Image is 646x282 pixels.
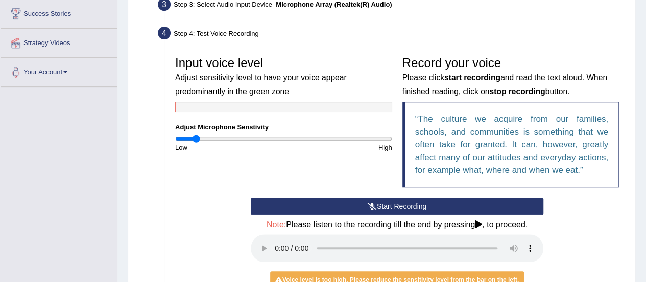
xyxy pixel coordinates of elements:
[170,143,283,153] div: Low
[402,56,619,97] h3: Record your voice
[175,73,346,95] small: Adjust sensitivity level to have your voice appear predominantly in the green zone
[402,73,607,95] small: Please click and read the text aloud. When finished reading, click on button.
[267,220,286,229] span: Note:
[415,114,609,175] q: The culture we acquire from our families, schools, and communities is something that we often tak...
[276,1,392,8] b: Microphone Array (Realtek(R) Audio)
[1,29,117,54] a: Strategy Videos
[251,198,543,215] button: Start Recording
[444,73,500,82] b: start recording
[175,56,392,97] h3: Input voice level
[251,220,543,229] h4: Please listen to the recording till the end by pressing , to proceed.
[283,143,397,153] div: High
[272,1,392,8] span: –
[153,24,631,46] div: Step 4: Test Voice Recording
[489,87,545,96] b: stop recording
[175,122,269,132] label: Adjust Microphone Senstivity
[1,58,117,83] a: Your Account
